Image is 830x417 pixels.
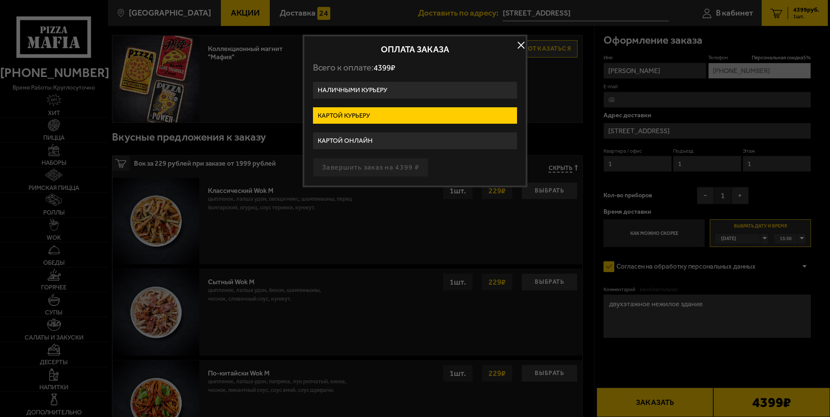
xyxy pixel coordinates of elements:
[313,132,517,149] label: Картой онлайн
[373,63,395,73] span: 4399 ₽
[313,45,517,54] h2: Оплата заказа
[313,82,517,99] label: Наличными курьеру
[313,62,517,73] p: Всего к оплате:
[313,107,517,124] label: Картой курьеру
